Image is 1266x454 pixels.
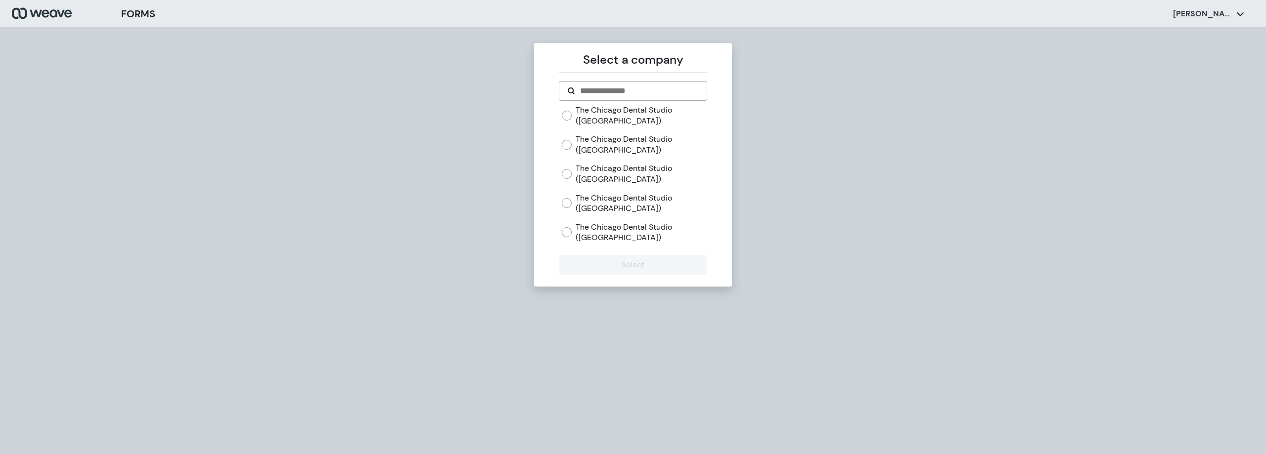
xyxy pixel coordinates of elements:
[579,85,698,97] input: Search
[1173,8,1232,19] p: [PERSON_NAME]
[576,105,707,126] label: The Chicago Dental Studio ([GEOGRAPHIC_DATA])
[559,51,707,69] p: Select a company
[576,163,707,184] label: The Chicago Dental Studio ([GEOGRAPHIC_DATA])
[576,193,707,214] label: The Chicago Dental Studio ([GEOGRAPHIC_DATA])
[576,134,707,155] label: The Chicago Dental Studio ([GEOGRAPHIC_DATA])
[121,6,155,21] h3: FORMS
[576,222,707,243] label: The Chicago Dental Studio ([GEOGRAPHIC_DATA])
[559,255,707,275] button: Select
